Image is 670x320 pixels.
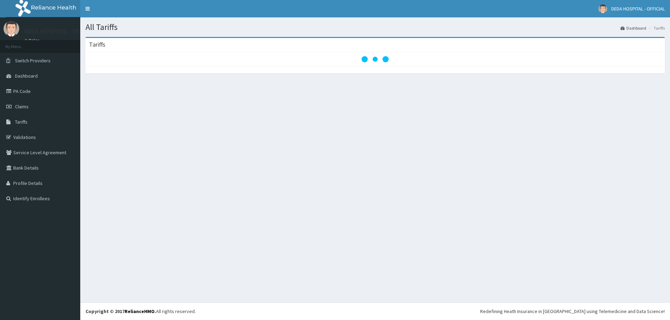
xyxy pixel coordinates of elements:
[15,57,51,64] span: Switch Providers
[24,28,96,34] p: DEDA HOSPITAL - OFFICIAL
[361,45,389,73] svg: audio-loading
[85,308,156,314] strong: Copyright © 2017 .
[647,25,665,31] li: Tariffs
[598,5,607,13] img: User Image
[85,23,665,32] h1: All Tariffs
[80,302,670,320] footer: All rights reserved.
[480,308,665,315] div: Redefining Heath Insurance in [GEOGRAPHIC_DATA] using Telemedicine and Data Science!
[611,6,665,12] span: DEDA HOSPITAL - OFFICIAL
[620,25,646,31] a: Dashboard
[125,308,155,314] a: RelianceHMO
[89,41,105,48] h3: Tariffs
[3,21,19,37] img: User Image
[24,38,41,43] a: Online
[15,73,38,79] span: Dashboard
[15,119,28,125] span: Tariffs
[15,103,29,110] span: Claims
